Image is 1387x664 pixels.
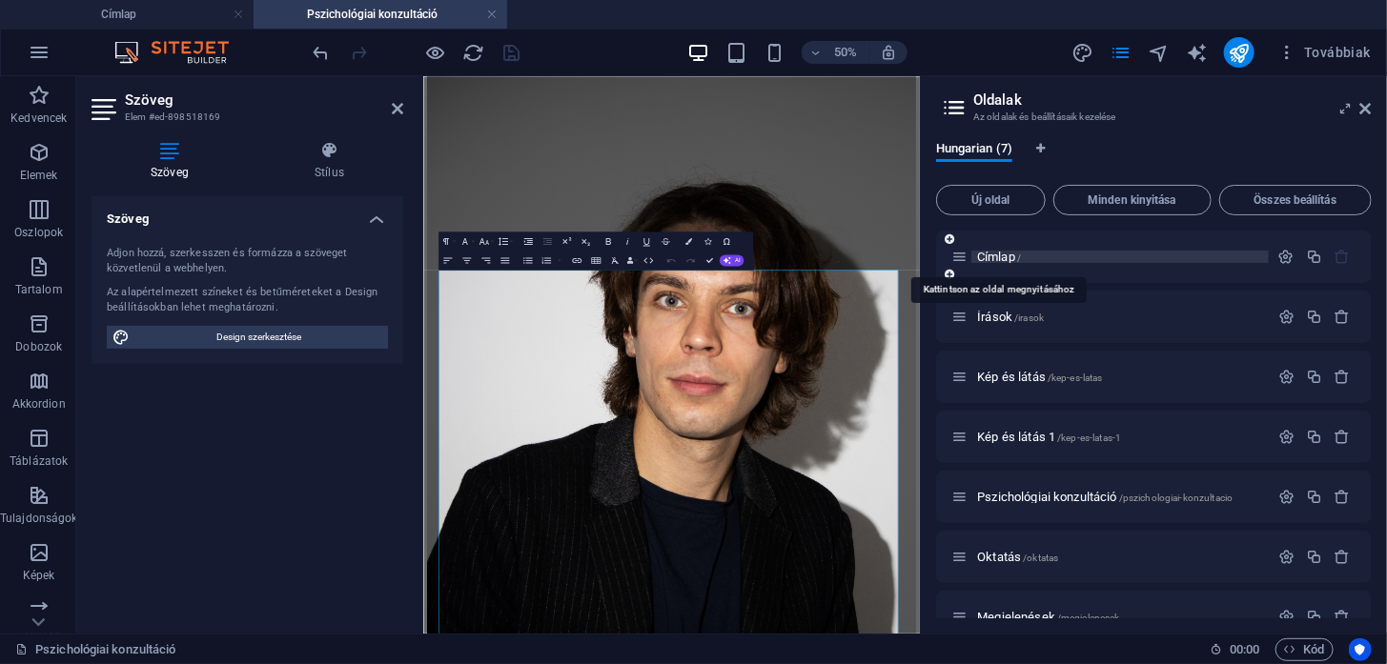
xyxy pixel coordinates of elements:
[458,231,476,251] button: Font Family
[439,251,457,270] button: Align Left
[1335,309,1351,325] div: Eltávolítás
[971,371,1269,383] div: Kép és látás/kep-es-latas
[735,257,741,263] span: AI
[1278,609,1295,625] div: Beállítások
[568,251,586,270] button: Insert Link
[1071,42,1093,64] i: Tervezés (Ctrl+Alt+Y)
[10,453,68,469] p: Táblázatok
[125,91,403,109] h2: Szöveg
[971,491,1269,503] div: Pszichológiai konzultáció/pszichologiai-konzultacio
[538,251,556,270] button: Ordered List
[971,431,1269,443] div: Kép és látás 1/kep-es-latas-1
[1306,549,1322,565] div: Megkettőzés
[682,251,700,270] button: Redo (Ctrl+Shift+Z)
[519,251,537,270] button: Unordered List
[977,310,1044,324] span: Kattintson az oldal megnyitásához
[1278,249,1295,265] div: Beállítások
[830,41,861,64] h6: 50%
[587,251,605,270] button: Insert Table
[1014,312,1044,323] span: /irasok
[1278,369,1295,385] div: Beállítások
[10,111,67,126] p: Kedvencek
[1306,249,1322,265] div: Megkettőzés
[971,311,1269,323] div: Írások/irasok
[1057,433,1121,443] span: /kep-es-latas-1
[1335,369,1351,385] div: Eltávolítás
[1335,609,1351,625] div: Eltávolítás
[310,41,333,64] button: undo
[92,141,255,181] h4: Szöveg
[977,610,1119,624] span: Kattintson az oldal megnyitásához
[1053,185,1212,215] button: Minden kinyitása
[496,231,514,251] button: Line Height
[1017,252,1021,263] span: /
[1186,41,1209,64] button: text_generator
[14,225,63,240] p: Oszlopok
[638,231,656,251] button: Underline (Ctrl+U)
[1186,42,1208,64] i: AI Writer
[640,251,658,270] button: HTML
[15,282,63,297] p: Tartalom
[1048,372,1103,383] span: /kep-es-latas
[606,251,624,270] button: Clear Formatting
[1349,638,1372,661] button: Usercentrics
[936,185,1046,215] button: Új oldal
[15,638,175,661] a: Kattintson a kijelölés megszüntetéséhez. Dupla kattintás az oldalak megnyitásához
[1335,429,1351,445] div: Eltávolítás
[255,141,403,181] h4: Stílus
[1148,42,1170,64] i: Navigátor
[701,251,719,270] button: Confirm (Ctrl+⏎)
[254,4,507,25] h4: Pszichológiai konzultáció
[936,141,1372,177] div: Nyelv fülek
[577,231,595,251] button: Subscript
[107,246,388,277] div: Adjon hozzá, szerkesszen és formázza a szöveget közvetlenül a webhelyen.
[1335,249,1351,265] div: A kezdőoldalt nem lehet törölni
[1023,553,1058,563] span: /oktatas
[977,370,1102,384] span: Kattintson az oldal megnyitásához
[1306,489,1322,505] div: Megkettőzés
[125,109,365,126] h3: Elem #ed-898518169
[1278,429,1295,445] div: Beállítások
[107,285,388,316] div: Az alapértelmezett színeket és betűméreteket a Design beállításokban lehet meghatározni.
[1277,43,1371,62] span: Továbbiak
[1306,609,1322,625] div: Megkettőzés
[1278,309,1295,325] div: Beállítások
[1306,309,1322,325] div: Megkettőzés
[1219,185,1372,215] button: Összes beállítás
[458,251,476,270] button: Align Center
[1230,638,1259,661] span: 00 00
[1110,42,1132,64] i: Oldalak (Ctrl+Alt+S)
[936,137,1012,164] span: Hungarian (7)
[663,251,681,270] button: Undo (Ctrl+Z)
[1278,549,1295,565] div: Beállítások
[1306,369,1322,385] div: Megkettőzés
[971,251,1269,263] div: Címlap/
[1062,194,1203,206] span: Minden kinyitása
[973,109,1334,126] h3: Az oldalak és beállításaik kezelése
[1335,549,1351,565] div: Eltávolítás
[463,42,485,64] i: Weboldal újratöltése
[977,250,1021,264] span: Címlap
[1071,41,1094,64] button: design
[977,550,1058,564] span: Kattintson az oldal megnyitásához
[1110,41,1132,64] button: pages
[15,339,62,354] p: Dobozok
[971,611,1269,623] div: Megjelenések/megjelenesek
[1228,194,1363,206] span: Összes beállítás
[720,254,744,266] button: AI
[971,551,1269,563] div: Oktatás/oktatas
[135,326,382,349] span: Design szerkesztése
[110,41,253,64] img: Editor Logo
[657,231,675,251] button: Strikethrough
[539,231,557,251] button: Decrease Indent
[625,251,639,270] button: Data Bindings
[1306,429,1322,445] div: Megkettőzés
[1057,613,1120,623] span: /megjelenesek
[558,231,576,251] button: Superscript
[12,396,66,412] p: Akkordion
[1278,489,1295,505] div: Beállítások
[92,196,403,231] h4: Szöveg
[977,430,1121,444] span: Kattintson az oldal megnyitásához
[1243,642,1246,656] span: :
[1275,638,1334,661] button: Kód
